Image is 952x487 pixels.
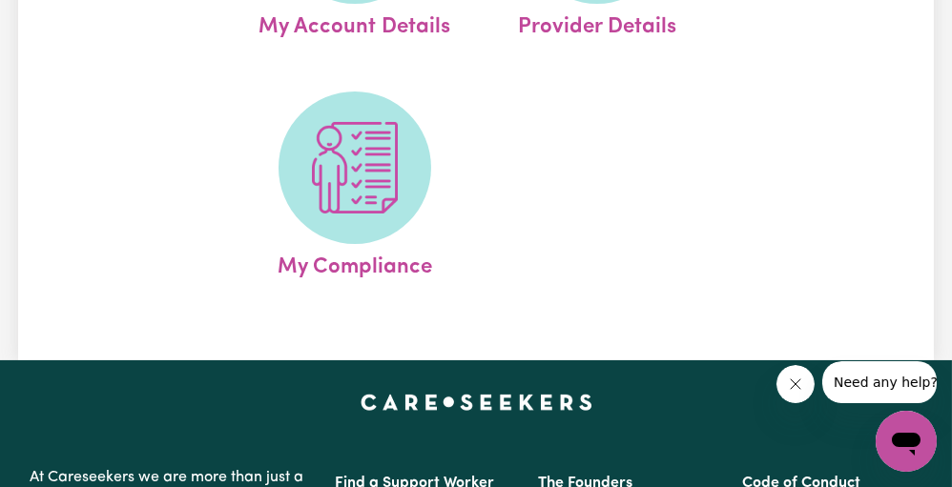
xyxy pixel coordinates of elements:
a: Careseekers home page [361,395,592,410]
span: My Account Details [259,4,450,44]
span: Need any help? [11,13,115,29]
span: My Compliance [278,244,432,284]
iframe: Button to launch messaging window [876,411,937,472]
a: My Compliance [238,91,470,284]
iframe: Close message [776,365,815,403]
iframe: Message from company [822,361,937,403]
span: Provider Details [518,4,676,44]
